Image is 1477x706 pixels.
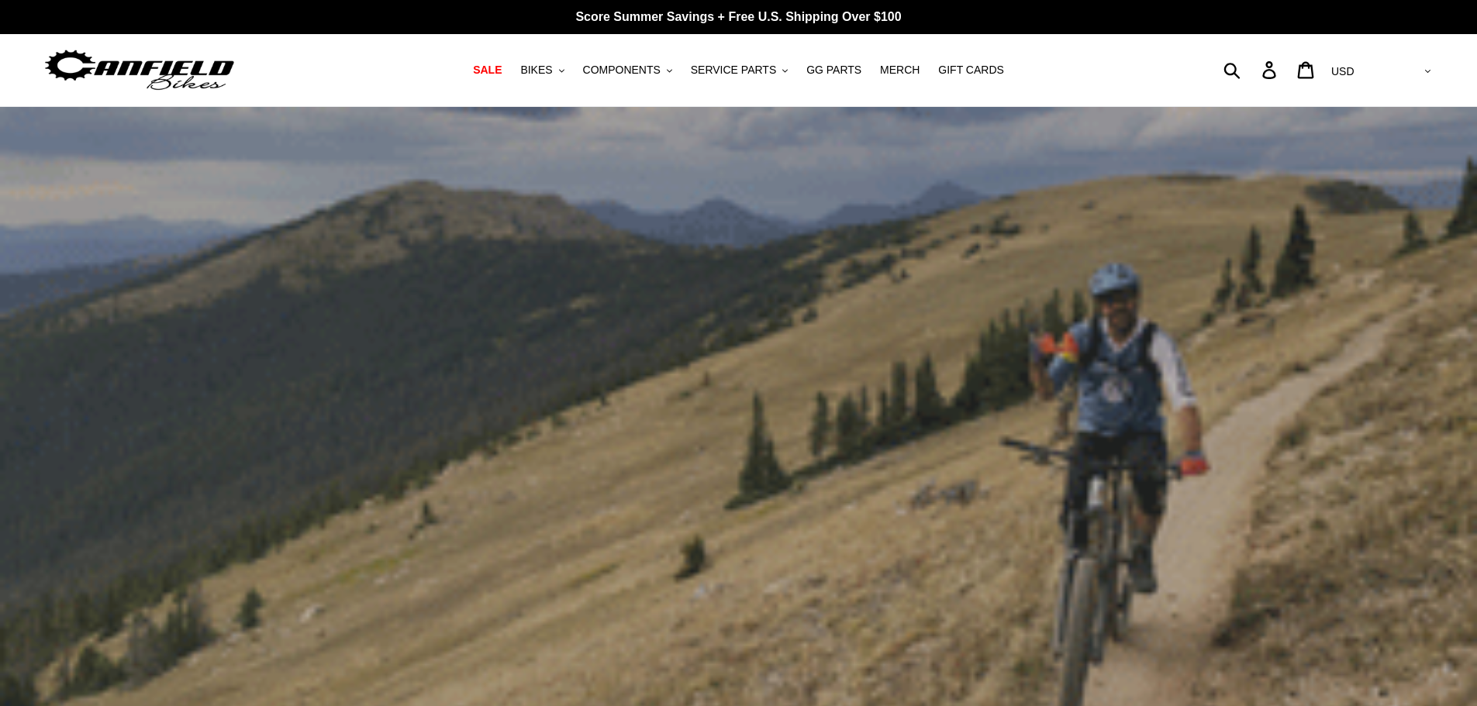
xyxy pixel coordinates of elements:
[473,64,502,77] span: SALE
[799,60,869,81] a: GG PARTS
[512,60,571,81] button: BIKES
[806,64,861,77] span: GG PARTS
[583,64,661,77] span: COMPONENTS
[575,60,680,81] button: COMPONENTS
[872,60,927,81] a: MERCH
[1232,53,1272,87] input: Search
[691,64,776,77] span: SERVICE PARTS
[930,60,1012,81] a: GIFT CARDS
[880,64,920,77] span: MERCH
[520,64,552,77] span: BIKES
[465,60,509,81] a: SALE
[683,60,795,81] button: SERVICE PARTS
[938,64,1004,77] span: GIFT CARDS
[43,46,236,95] img: Canfield Bikes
